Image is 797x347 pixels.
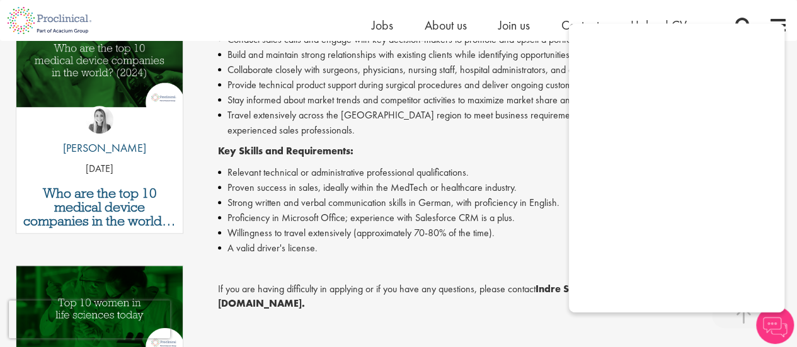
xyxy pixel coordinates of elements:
[631,17,687,33] a: Upload CV
[218,62,788,77] li: Collaborate closely with surgeons, physicians, nursing staff, hospital administrators, and other ...
[218,210,788,225] li: Proficiency in Microsoft Office; experience with Salesforce CRM is a plus.
[536,282,626,295] strong: Indre Stankeviciute
[218,93,788,108] li: Stay informed about market trends and competitor activities to maximize market share and product ...
[218,241,788,256] li: A valid driver's license.
[218,195,788,210] li: Strong written and verbal communication skills in German, with proficiency in English.
[16,162,183,176] p: [DATE]
[218,47,788,62] li: Build and maintain strong relationships with existing clients while identifying opportunities to ...
[561,17,599,33] a: Contact
[23,186,176,228] a: Who are the top 10 medical device companies in the world in [DATE]?
[16,20,183,106] img: Top 10 Medical Device Companies 2024
[372,17,393,33] a: Jobs
[86,106,113,134] img: Hannah Burke
[218,108,788,138] li: Travel extensively across the [GEOGRAPHIC_DATA] region to meet business requirements and work col...
[218,180,788,195] li: Proven success in sales, ideally within the MedTech or healthcare industry.
[54,106,146,162] a: Hannah Burke [PERSON_NAME]
[756,306,794,344] img: Chatbot
[9,300,170,338] iframe: reCAPTCHA
[218,282,717,310] strong: [EMAIL_ADDRESS][DOMAIN_NAME].
[218,282,788,311] p: If you are having difficulty in applying or if you have any questions, please contact at
[498,17,530,33] a: Join us
[218,225,788,241] li: Willingness to travel extensively (approximately 70-80% of the time).
[218,144,353,157] strong: Key Skills and Requirements:
[218,165,788,180] li: Relevant technical or administrative professional qualifications.
[16,20,183,132] a: Link to a post
[218,77,788,93] li: Provide technical product support during surgical procedures and deliver ongoing customer service...
[425,17,467,33] a: About us
[54,140,146,156] p: [PERSON_NAME]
